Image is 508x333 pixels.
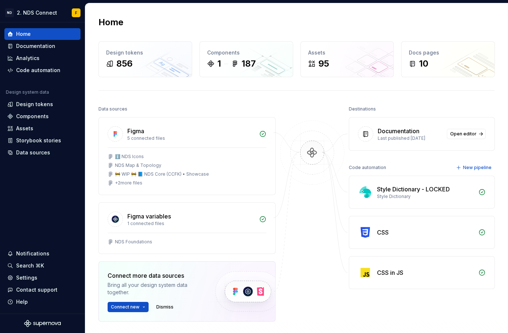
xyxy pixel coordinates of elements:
[16,101,53,108] div: Design tokens
[115,171,209,177] div: 🚧 WIP 🚧 📘 NDS Core (CCFK) • Showcase
[16,298,28,306] div: Help
[419,58,428,70] div: 10
[127,127,144,135] div: Figma
[127,135,255,141] div: 5 connected files
[16,137,61,144] div: Storybook stories
[4,28,81,40] a: Home
[16,250,49,257] div: Notifications
[318,58,329,70] div: 95
[4,284,81,296] button: Contact support
[6,89,49,95] div: Design system data
[16,113,49,120] div: Components
[4,135,81,146] a: Storybook stories
[4,111,81,122] a: Components
[463,165,492,171] span: New pipeline
[106,49,184,56] div: Design tokens
[217,58,221,70] div: 1
[16,274,37,281] div: Settings
[98,117,276,195] a: Figma5 connected filesℹ️ NDS IconsNDS Map & Topology🚧 WIP 🚧 📘 NDS Core (CCFK) • Showcase+2more files
[16,55,40,62] div: Analytics
[16,42,55,50] div: Documentation
[75,10,77,16] div: F
[153,302,177,312] button: Dismiss
[4,248,81,259] button: Notifications
[447,129,486,139] a: Open editor
[207,49,285,56] div: Components
[16,149,50,156] div: Data sources
[308,49,386,56] div: Assets
[349,162,386,173] div: Code automation
[349,104,376,114] div: Destinations
[108,302,149,312] button: Connect new
[16,67,60,74] div: Code automation
[199,41,293,77] a: Components1187
[4,123,81,134] a: Assets
[378,127,419,135] div: Documentation
[4,260,81,272] button: Search ⌘K
[4,64,81,76] a: Code automation
[127,212,171,221] div: Figma variables
[401,41,495,77] a: Docs pages10
[4,52,81,64] a: Analytics
[111,304,139,310] span: Connect new
[4,272,81,284] a: Settings
[377,228,389,237] div: CSS
[24,320,61,327] svg: Supernova Logo
[450,131,477,137] span: Open editor
[300,41,394,77] a: Assets95
[16,262,44,269] div: Search ⌘K
[242,58,256,70] div: 187
[108,271,203,280] div: Connect more data sources
[98,41,192,77] a: Design tokens856
[98,104,127,114] div: Data sources
[377,185,450,194] div: Style Dictionary - LOCKED
[4,40,81,52] a: Documentation
[4,296,81,308] button: Help
[115,180,142,186] div: + 2 more files
[115,239,152,245] div: NDS Foundations
[116,58,132,70] div: 856
[409,49,487,56] div: Docs pages
[156,304,173,310] span: Dismiss
[108,281,203,296] div: Bring all your design system data together.
[16,286,57,293] div: Contact support
[98,202,276,254] a: Figma variables1 connected filesNDS Foundations
[115,162,161,168] div: NDS Map & Topology
[454,162,495,173] button: New pipeline
[5,8,14,17] div: ND
[4,98,81,110] a: Design tokens
[17,9,57,16] div: 2. NDS Connect
[16,30,31,38] div: Home
[4,147,81,158] a: Data sources
[1,5,83,20] button: ND2. NDS ConnectF
[377,268,403,277] div: CSS in JS
[98,16,123,28] h2: Home
[378,135,442,141] div: Last published [DATE]
[16,125,33,132] div: Assets
[127,221,255,227] div: 1 connected files
[377,194,474,199] div: Style Dictionary
[115,154,144,160] div: ℹ️ NDS Icons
